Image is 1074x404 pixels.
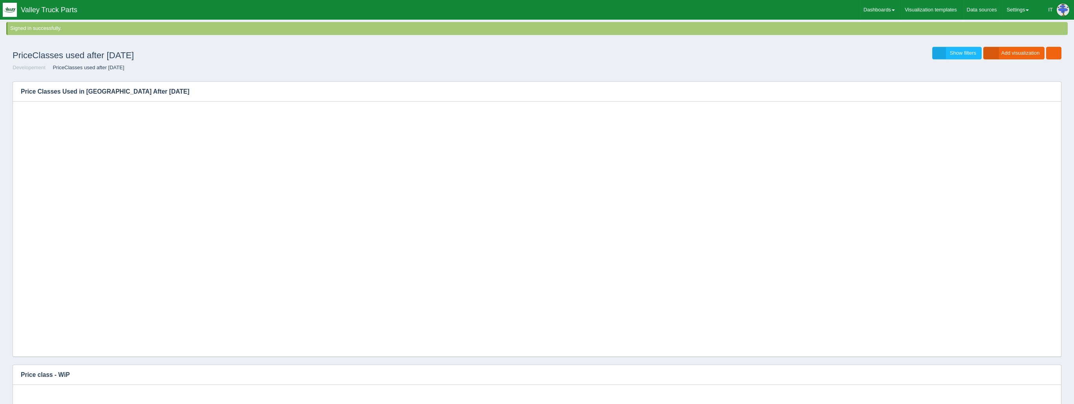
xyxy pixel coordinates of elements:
img: q1blfpkbivjhsugxdrfq.png [3,3,17,17]
h3: Price class - WiP [13,365,1049,385]
h3: Price Classes Used in [GEOGRAPHIC_DATA] After [DATE] [13,82,1037,101]
div: IT [1048,2,1053,18]
a: Show filters [932,47,982,60]
a: Add visualization [983,47,1045,60]
h1: PriceClasses used after [DATE] [13,47,537,64]
li: PriceClasses used after [DATE] [47,64,124,72]
img: Profile Picture [1057,4,1069,16]
span: Valley Truck Parts [21,6,77,14]
div: Signed in successfully. [10,25,1066,32]
a: Developement [13,65,46,70]
span: Show filters [950,50,976,56]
